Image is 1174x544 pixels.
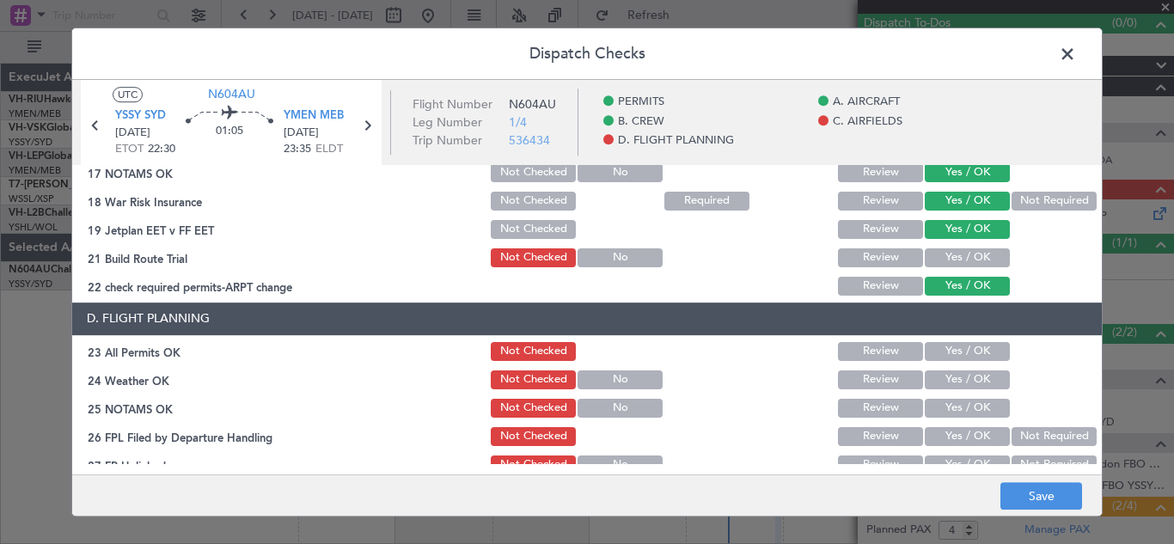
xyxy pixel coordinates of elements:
button: Review [838,427,923,446]
header: Dispatch Checks [72,28,1102,80]
button: Review [838,455,923,474]
span: C. AIRFIELDS [833,113,902,131]
button: Review [838,248,923,267]
button: Yes / OK [925,192,1010,211]
button: Yes / OK [925,455,1010,474]
button: Review [838,220,923,239]
button: Review [838,163,923,182]
button: Yes / OK [925,220,1010,239]
button: Yes / OK [925,342,1010,361]
button: Review [838,277,923,296]
button: Yes / OK [925,427,1010,446]
button: Not Required [1012,427,1097,446]
button: Save [1000,482,1082,510]
button: Not Required [1012,192,1097,211]
span: A. AIRCRAFT [833,95,900,112]
button: Review [838,342,923,361]
button: Yes / OK [925,399,1010,418]
button: Review [838,399,923,418]
button: Yes / OK [925,370,1010,389]
button: Yes / OK [925,248,1010,267]
button: Yes / OK [925,163,1010,182]
button: Yes / OK [925,277,1010,296]
button: Review [838,192,923,211]
button: Not Required [1012,455,1097,474]
button: Review [838,370,923,389]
